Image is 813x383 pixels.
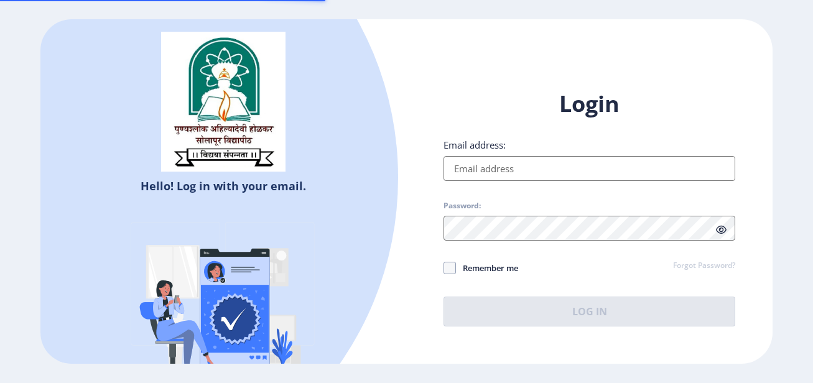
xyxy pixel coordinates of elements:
[161,32,286,172] img: sulogo.png
[456,261,518,275] span: Remember me
[444,156,735,181] input: Email address
[444,89,735,119] h1: Login
[673,261,735,272] a: Forgot Password?
[444,201,481,211] label: Password:
[444,139,506,151] label: Email address:
[444,297,735,326] button: Log In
